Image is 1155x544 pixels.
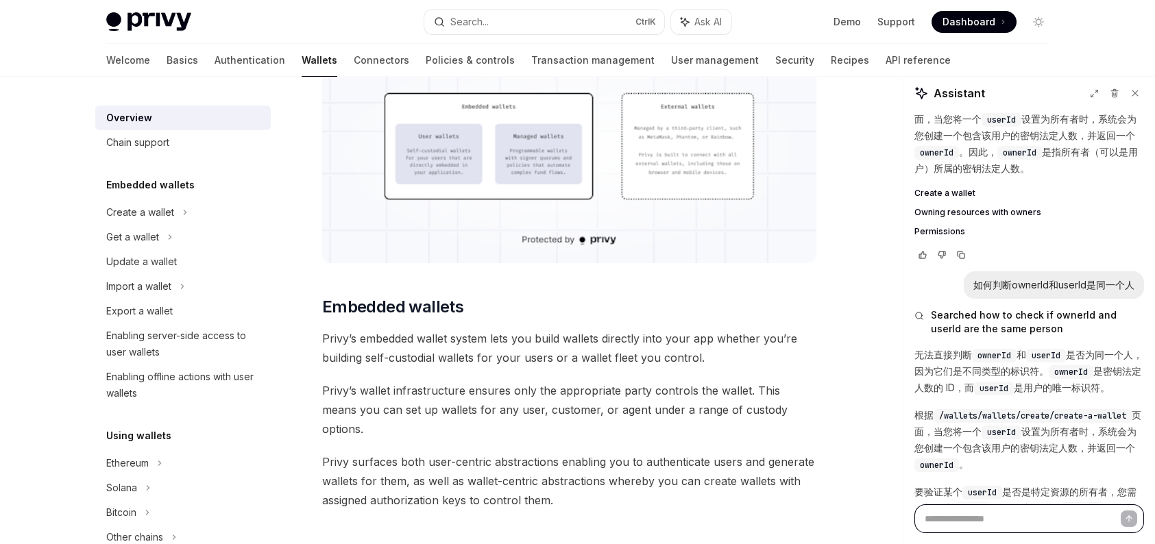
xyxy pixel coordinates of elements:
[106,12,191,32] img: light logo
[322,381,816,438] span: Privy’s wallet infrastructure ensures only the appropriate party controls the wallet. This means ...
[914,188,975,199] span: Create a wallet
[635,16,656,27] span: Ctrl K
[215,44,285,77] a: Authentication
[931,308,1144,336] span: Searched how to check if ownerId and userId are the same person
[106,204,174,221] div: Create a wallet
[914,207,1041,218] span: Owning resources with owners
[95,299,271,323] a: Export a wallet
[920,460,953,471] span: ownerId
[322,38,816,263] img: images/walletoverview.png
[1032,350,1060,361] span: userId
[968,487,997,498] span: userId
[1065,504,1099,515] span: ownerId
[943,15,995,29] span: Dashboard
[106,369,263,401] div: Enabling offline actions with user wallets
[914,95,1144,177] p: 根据 页面，当您将一个 设置为所有者时，系统会为您创建一个包含该用户的密钥法定人数，并返回一个 。因此， 是指所有者（可以是用户）所属的密钥法定人数。
[106,455,149,471] div: Ethereum
[106,229,159,245] div: Get a wallet
[1054,367,1088,378] span: ownerId
[106,110,152,126] div: Overview
[671,10,731,34] button: Ask AI
[322,296,463,318] span: Embedded wallets
[426,44,515,77] a: Policies & controls
[95,364,271,406] a: Enabling offline actions with user wallets
[914,226,965,237] span: Permissions
[106,428,171,444] h5: Using wallets
[95,323,271,364] a: Enabling server-side access to user wallets
[1121,510,1137,527] button: Send message
[914,308,1144,336] button: Searched how to check if ownerId and userId are the same person
[939,410,1126,421] span: /wallets/wallets/create/create-a-wallet
[987,114,1016,125] span: userId
[106,327,263,360] div: Enabling server-side access to user wallets
[914,226,1144,237] a: Permissions
[886,44,951,77] a: API reference
[95,130,271,155] a: Chain support
[167,44,198,77] a: Basics
[914,407,1144,473] p: 根据 页面，当您将一个 设置为所有者时，系统会为您创建一个包含该用户的密钥法定人数，并返回一个 。
[106,134,169,151] div: Chain support
[531,44,655,77] a: Transaction management
[1003,147,1036,158] span: ownerId
[932,11,1017,33] a: Dashboard
[322,452,816,510] span: Privy surfaces both user-centric abstractions enabling you to authenticate users and generate wal...
[1028,11,1049,33] button: Toggle dark mode
[973,278,1134,292] div: 如何判断ownerId和userId是同一个人
[934,85,985,101] span: Assistant
[877,15,915,29] a: Support
[914,188,1144,199] a: Create a wallet
[958,504,987,515] span: userId
[106,254,177,270] div: Update a wallet
[322,329,816,367] span: Privy’s embedded wallet system lets you build wallets directly into your app whether you’re build...
[424,10,664,34] button: Search...CtrlK
[106,177,195,193] h5: Embedded wallets
[920,147,953,158] span: ownerId
[106,480,137,496] div: Solana
[95,106,271,130] a: Overview
[977,350,1011,361] span: ownerId
[834,15,861,29] a: Demo
[354,44,409,77] a: Connectors
[450,14,489,30] div: Search...
[987,427,1016,438] span: userId
[694,15,722,29] span: Ask AI
[831,44,869,77] a: Recipes
[95,249,271,274] a: Update a wallet
[106,44,150,77] a: Welcome
[671,44,759,77] a: User management
[106,504,136,521] div: Bitcoin
[914,347,1144,396] p: 无法直接判断 和 是否为同一个人，因为它们是不同类型的标识符。 是密钥法定人数的 ID，而 是用户的唯一标识符。
[106,278,171,295] div: Import a wallet
[775,44,814,77] a: Security
[106,303,173,319] div: Export a wallet
[302,44,337,77] a: Wallets
[980,383,1008,394] span: userId
[914,207,1144,218] a: Owning resources with owners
